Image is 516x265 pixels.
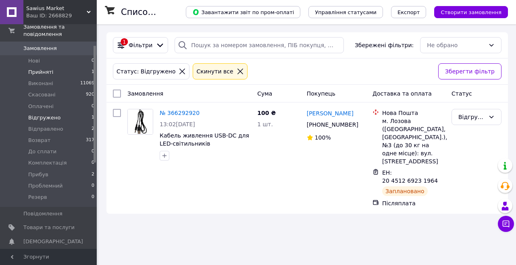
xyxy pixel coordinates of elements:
[28,159,67,167] span: Комплектація
[92,159,94,167] span: 0
[26,12,97,19] div: Ваш ID: 2668829
[92,57,94,65] span: 0
[80,80,94,87] span: 11069
[160,121,195,127] span: 13:02[DATE]
[92,194,94,201] span: 0
[434,6,508,18] button: Створити замовлення
[438,63,501,79] button: Зберегти фільтр
[28,171,48,178] span: Прибув
[382,199,445,207] div: Післяплата
[92,103,94,110] span: 0
[23,210,62,217] span: Повідомлення
[175,37,344,53] input: Пошук за номером замовлення, ПІБ покупця, номером телефону, Email, номером накладної
[28,69,53,76] span: Прийняті
[127,90,163,97] span: Замовлення
[28,182,63,190] span: Проблемний
[28,137,50,144] span: Возврат
[92,114,94,121] span: 1
[382,117,445,165] div: м. Лозова ([GEOGRAPHIC_DATA], [GEOGRAPHIC_DATA].), №3 (до 30 кг на одне місце): вул. [STREET_ADDR...
[315,134,331,141] span: 100%
[426,8,508,15] a: Створити замовлення
[257,110,276,116] span: 100 ₴
[195,67,235,76] div: Cкинути все
[28,148,56,155] span: До сплати
[186,6,300,18] button: Завантажити звіт по пром-оплаті
[160,132,249,147] a: Кабель живлення USB-DC для LED-світильників
[257,121,273,127] span: 1 шт.
[128,109,153,134] img: Фото товару
[160,110,200,116] a: № 366292920
[28,80,53,87] span: Виконані
[86,137,94,144] span: 317
[397,9,420,15] span: Експорт
[92,182,94,190] span: 0
[307,90,335,97] span: Покупець
[382,109,445,117] div: Нова Пошта
[458,113,485,121] div: Відгружено
[441,9,501,15] span: Створити замовлення
[308,6,383,18] button: Управління статусами
[28,114,60,121] span: Відгружено
[127,109,153,135] a: Фото товару
[28,194,47,201] span: Резерв
[23,238,83,245] span: [DEMOGRAPHIC_DATA]
[355,41,414,49] span: Збережені фільтри:
[391,6,427,18] button: Експорт
[92,69,94,76] span: 1
[257,90,272,97] span: Cума
[23,224,75,231] span: Товари та послуги
[28,57,40,65] span: Нові
[28,125,63,133] span: Відправлено
[86,91,94,98] span: 920
[451,90,472,97] span: Статус
[307,109,354,117] a: [PERSON_NAME]
[372,90,432,97] span: Доставка та оплата
[92,125,94,133] span: 2
[23,45,57,52] span: Замовлення
[315,9,377,15] span: Управління статусами
[192,8,294,16] span: Завантажити звіт по пром-оплаті
[382,169,438,184] span: ЕН: 20 4512 6923 1964
[92,148,94,155] span: 0
[445,67,495,76] span: Зберегти фільтр
[26,5,87,12] span: Sawius Market
[498,216,514,232] button: Чат з покупцем
[307,121,358,128] span: [PHONE_NUMBER]
[23,23,97,38] span: Замовлення та повідомлення
[129,41,152,49] span: Фільтри
[121,7,203,17] h1: Список замовлень
[28,103,54,110] span: Оплачені
[92,171,94,178] span: 2
[382,186,428,196] div: Заплановано
[427,41,485,50] div: Не обрано
[28,91,56,98] span: Скасовані
[115,67,177,76] div: Статус: Відгружено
